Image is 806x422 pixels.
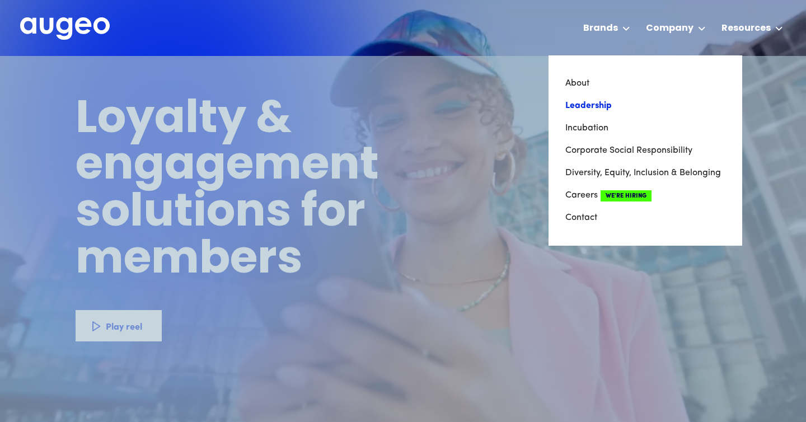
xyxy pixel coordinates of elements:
[565,184,725,207] a: CareersWe're Hiring
[583,22,618,35] div: Brands
[565,95,725,117] a: Leadership
[549,55,742,246] nav: Company
[601,190,652,201] span: We're Hiring
[20,17,110,40] img: Augeo's full logo in white.
[565,207,725,229] a: Contact
[20,17,110,41] a: home
[565,139,725,162] a: Corporate Social Responsibility
[565,117,725,139] a: Incubation
[646,22,693,35] div: Company
[721,22,771,35] div: Resources
[565,162,725,184] a: Diversity, Equity, Inclusion & Belonging
[565,72,725,95] a: About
